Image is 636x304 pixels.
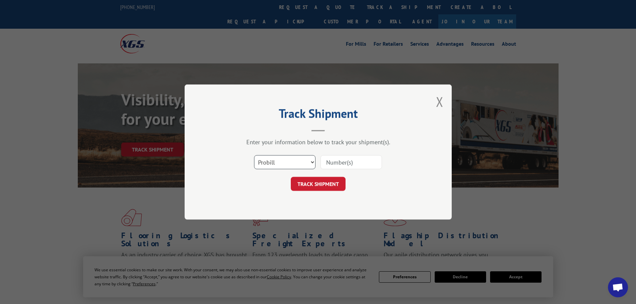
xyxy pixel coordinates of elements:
[218,109,418,121] h2: Track Shipment
[608,277,628,297] div: Open chat
[218,138,418,146] div: Enter your information below to track your shipment(s).
[321,155,382,169] input: Number(s)
[436,93,443,110] button: Close modal
[291,177,346,191] button: TRACK SHIPMENT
